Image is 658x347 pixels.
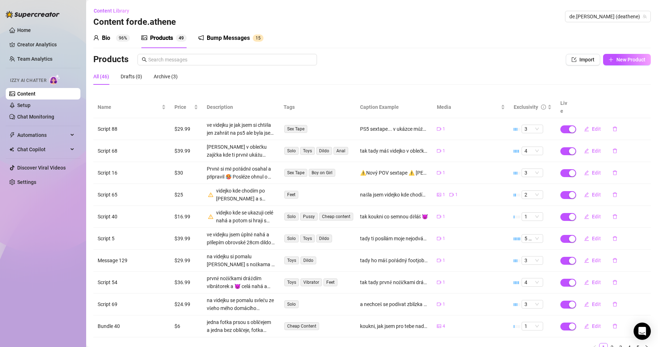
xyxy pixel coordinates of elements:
div: [PERSON_NAME] v oblečku zajíčka kde ti prvně ukážu zadeček a potom si dám analní količek do zadeč... [207,143,275,159]
span: Izzy AI Chatter [10,77,46,84]
button: delete [607,299,623,310]
a: Settings [17,179,36,185]
span: Edit [592,279,601,285]
span: thunderbolt [9,132,15,138]
span: Toys [300,147,315,155]
div: prvně nožičkami dráždím vibrátorek a 😈 celá nahá a potom ho vykouřím pořádně 😈 a na konci ti ukáž... [207,274,275,290]
td: Script 16 [93,162,170,184]
span: Automations [17,129,68,141]
span: 4 [524,278,540,286]
span: 3 [524,300,540,308]
sup: 49 [176,34,187,42]
span: Solo [284,235,299,242]
span: notification [198,35,204,41]
td: Script 88 [93,118,170,140]
td: $6 [170,315,202,337]
span: 1 [256,36,258,41]
button: delete [607,189,623,200]
button: Edit [578,123,607,135]
div: našla jsem videjko kde chodím po štyrech a s kamerou na ponožky 😈 [360,191,428,199]
span: Edit [592,126,601,132]
span: team [643,14,647,19]
span: edit [584,324,589,329]
span: 5 🔥 [524,235,540,242]
button: Edit [578,320,607,332]
span: 1 [455,191,458,198]
div: All (46) [93,73,109,80]
div: Bump Messages [207,34,250,42]
img: logo-BBDzfeDw.svg [6,11,60,18]
span: Content Library [94,8,129,14]
a: Home [17,27,31,33]
span: picture [141,35,147,41]
span: 2 [524,191,540,199]
span: 3 [524,169,540,177]
span: Boy on Girl [309,169,335,177]
span: delete [612,170,617,175]
div: jedna fotka prsou s obličejem a jedna bez obličeje, fotka zadečku ze zadu a fotka zadečku zezadu,... [207,318,275,334]
span: 4 [179,36,181,41]
span: delete [612,280,617,285]
span: Edit [592,214,601,219]
span: de.athene (deathene) [569,11,647,22]
span: Dildo [316,235,332,242]
span: delete [612,148,617,153]
a: Creator Analytics [17,39,75,50]
span: picture [437,193,441,197]
span: 9 [181,36,184,41]
span: delete [612,324,617,329]
button: delete [607,255,623,266]
span: delete [612,236,617,241]
button: Edit [578,167,607,179]
span: Cheap Content [284,322,319,330]
span: Edit [592,170,601,176]
span: Solo [284,300,299,308]
span: 4 [443,323,445,330]
a: Chat Monitoring [17,114,54,120]
span: Dildo [316,147,332,155]
span: Media [437,103,499,111]
td: Bundle 40 [93,315,170,337]
div: Exclusivity [514,103,538,111]
img: Chat Copilot [9,147,14,152]
span: Toys [284,278,299,286]
span: Dildo [300,256,316,264]
span: Solo [284,213,299,221]
button: Import [566,54,600,65]
span: warning [208,192,213,197]
span: video-camera [437,214,441,219]
span: video-camera [437,280,441,284]
div: tak tady prvně nožičkami dráždím vibrátorek a 😈 celá nahá a potom ho vykouřím pořádně 😈 a na konc... [360,278,428,286]
span: video-camera [449,193,454,197]
div: ve videjku je jak jsem si chtěla jen zahrát na ps5 ale byla jsem vyrušena a.[PERSON_NAME] co nejv... [207,121,275,137]
span: Edit [592,148,601,154]
span: delete [612,192,617,197]
button: Edit [578,233,607,244]
span: edit [584,192,589,197]
sup: 96% [116,34,130,42]
td: Script 65 [93,184,170,206]
span: video-camera [437,127,441,131]
a: Setup [17,102,31,108]
td: $25 [170,184,202,206]
th: Description [202,96,279,118]
h3: Products [93,54,129,65]
span: warning [208,214,213,219]
span: delete [612,214,617,219]
div: ve videjku jsem úplně nahá a přílepím obrovské 28cm dildo na okno snad mě tam nikdo neviděl ale b... [207,231,275,246]
div: videjko kde se ukazuji celé nahá a potom si hraji s prstíky a ukazuji jak jsem mokrá [216,209,275,225]
a: Content [17,91,36,97]
button: delete [607,123,623,135]
button: Content Library [93,5,135,17]
span: Feet [284,191,298,199]
td: $39.99 [170,228,202,250]
span: 1 [443,301,445,308]
div: na videjku si pomalu [PERSON_NAME] s nožkama a posléze na figuríně honím penis z pohledu jak kdyb... [207,253,275,268]
td: $24.99 [170,293,202,315]
span: Chat Copilot [17,144,68,155]
span: Toys [300,235,315,242]
span: Anal [333,147,348,155]
td: Script 69 [93,293,170,315]
span: 3 [524,125,540,133]
td: Script 68 [93,140,170,162]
